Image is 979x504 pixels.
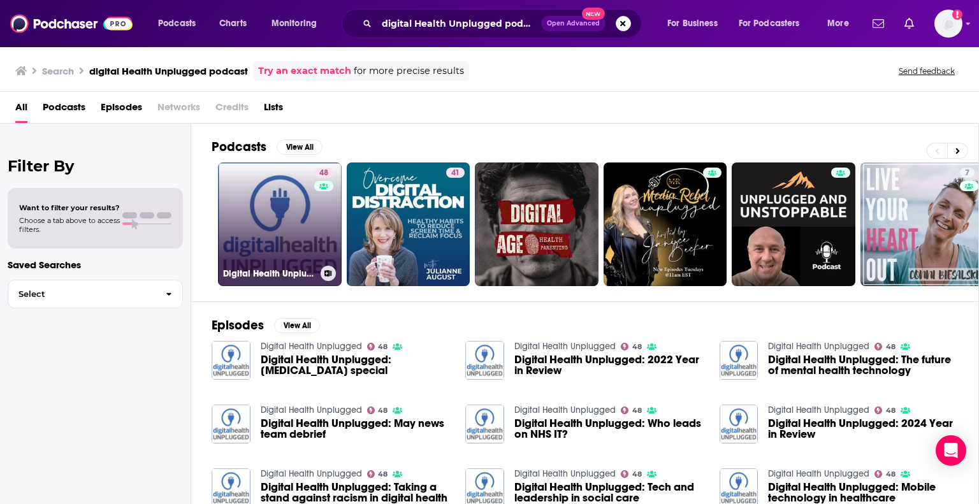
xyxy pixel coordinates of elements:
span: Credits [215,97,249,123]
span: 48 [886,472,896,477]
input: Search podcasts, credits, & more... [377,13,541,34]
button: View All [274,318,320,333]
button: open menu [263,13,333,34]
a: Digital Health Unplugged: Tech and leadership in social care [514,482,704,503]
img: Digital Health Unplugged: The future of mental health technology [720,341,758,380]
span: 48 [632,472,642,477]
span: Open Advanced [547,20,600,27]
p: Saved Searches [8,259,183,271]
img: Digital Health Unplugged: 2024 Year in Review [720,405,758,443]
span: Logged in as HLWG_Interdependence [934,10,962,38]
a: 48 [314,168,333,178]
a: Digital Health Unplugged: May news team debrief [261,418,451,440]
a: EpisodesView All [212,317,320,333]
a: Digital Health Unplugged: 2022 Year in Review [514,354,704,376]
span: Podcasts [158,15,196,32]
a: Digital Health Unplugged: Taking a stand against racism in digital health [261,482,451,503]
a: All [15,97,27,123]
button: View All [277,140,323,155]
span: Networks [157,97,200,123]
span: Want to filter your results? [19,203,120,212]
span: 48 [378,408,388,414]
a: Digital Health Unplugged [768,468,869,479]
a: 48 [874,407,896,414]
h3: Digital Health Unplugged [223,268,315,279]
a: Podcasts [43,97,85,123]
span: Charts [219,15,247,32]
a: 48 [621,407,642,414]
div: Open Intercom Messenger [936,435,966,466]
span: For Podcasters [739,15,800,32]
button: open menu [818,13,865,34]
span: Monitoring [272,15,317,32]
a: Episodes [101,97,142,123]
h2: Episodes [212,317,264,333]
a: 48 [367,343,388,350]
img: User Profile [934,10,962,38]
img: Digital Health Unplugged: Coronavirus special [212,341,250,380]
button: open menu [149,13,212,34]
img: Digital Health Unplugged: May news team debrief [212,405,250,443]
span: 48 [378,344,388,350]
span: Choose a tab above to access filters. [19,216,120,234]
button: Show profile menu [934,10,962,38]
a: PodcastsView All [212,139,323,155]
a: Charts [211,13,254,34]
a: Try an exact match [258,64,351,78]
h3: Search [42,65,74,77]
button: open menu [658,13,734,34]
a: Digital Health Unplugged: 2022 Year in Review [465,341,504,380]
span: 48 [886,408,896,414]
a: Show notifications dropdown [867,13,889,34]
div: Search podcasts, credits, & more... [354,9,654,38]
a: Digital Health Unplugged: Who leads on NHS IT? [514,418,704,440]
a: 48Digital Health Unplugged [218,162,342,286]
a: 48 [621,470,642,478]
a: Digital Health Unplugged: 2024 Year in Review [768,418,958,440]
a: Digital Health Unplugged: Mobile technology in healthcare [768,482,958,503]
button: Send feedback [895,66,959,76]
button: Select [8,280,183,308]
span: 48 [632,408,642,414]
a: 48 [621,343,642,350]
img: Podchaser - Follow, Share and Rate Podcasts [10,11,133,36]
img: Digital Health Unplugged: Who leads on NHS IT? [465,405,504,443]
span: 41 [451,167,460,180]
span: 7 [965,167,969,180]
svg: Add a profile image [952,10,962,20]
button: Open AdvancedNew [541,16,606,31]
a: Digital Health Unplugged [768,405,869,415]
span: 48 [632,344,642,350]
span: 48 [886,344,896,350]
a: Digital Health Unplugged [514,468,616,479]
a: 48 [874,343,896,350]
a: Digital Health Unplugged [261,405,362,415]
a: Digital Health Unplugged [514,405,616,415]
a: Digital Health Unplugged [261,468,362,479]
span: for more precise results [354,64,464,78]
a: Digital Health Unplugged: Coronavirus special [261,354,451,376]
span: More [827,15,849,32]
a: 48 [367,470,388,478]
span: For Business [667,15,718,32]
a: Lists [264,97,283,123]
h2: Filter By [8,157,183,175]
a: 41 [347,162,470,286]
a: Digital Health Unplugged [768,341,869,352]
a: 48 [367,407,388,414]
